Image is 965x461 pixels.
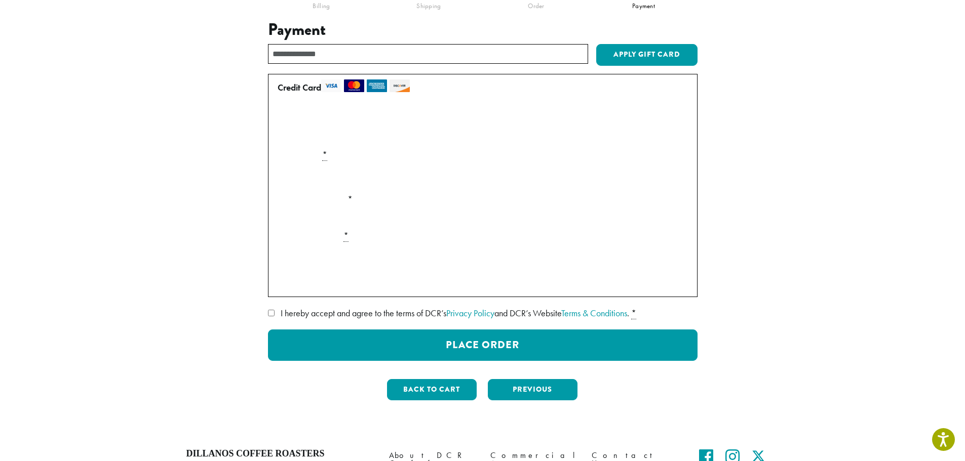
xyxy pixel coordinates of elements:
[344,79,364,92] img: mastercard
[561,307,627,319] a: Terms & Conditions
[387,379,477,400] button: Back to cart
[186,448,374,459] h4: Dillanos Coffee Roasters
[322,149,327,161] abbr: required
[321,79,341,92] img: visa
[596,44,698,66] button: Apply Gift Card
[281,307,629,319] span: I hereby accept and agree to the terms of DCR’s and DCR’s Website .
[488,379,577,400] button: Previous
[268,329,698,361] button: Place Order
[631,307,636,319] abbr: required
[268,310,275,316] input: I hereby accept and agree to the terms of DCR’sPrivacy Policyand DCR’s WebsiteTerms & Conditions. *
[446,307,494,319] a: Privacy Policy
[367,79,387,92] img: amex
[278,79,684,96] label: Credit Card
[268,20,698,39] h3: Payment
[390,79,410,92] img: discover
[343,230,349,242] abbr: required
